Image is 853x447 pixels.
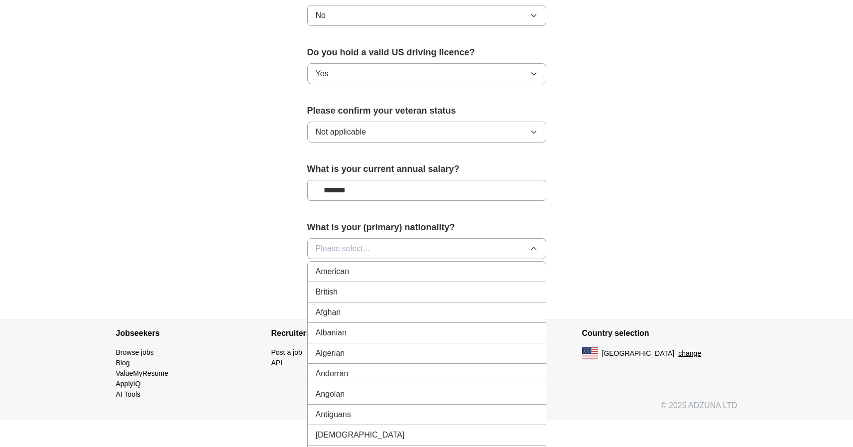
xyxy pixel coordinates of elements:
[316,306,341,318] span: Afghan
[116,390,141,398] a: AI Tools
[307,162,546,176] label: What is your current annual salary?
[316,266,350,278] span: American
[116,359,130,367] a: Blog
[316,243,370,255] span: Please select...
[307,46,546,59] label: Do you hold a valid US driving licence?
[307,63,546,84] button: Yes
[582,319,737,347] h4: Country selection
[108,400,745,420] div: © 2025 ADZUNA LTD
[116,380,141,388] a: ApplyIQ
[316,68,329,80] span: Yes
[316,347,345,359] span: Algerian
[271,348,302,356] a: Post a job
[116,348,154,356] a: Browse jobs
[307,5,546,26] button: No
[316,368,349,380] span: Andorran
[271,359,283,367] a: API
[307,122,546,143] button: Not applicable
[307,221,546,234] label: What is your (primary) nationality?
[316,9,326,21] span: No
[678,348,701,359] button: change
[316,126,366,138] span: Not applicable
[307,238,546,259] button: Please select...
[116,369,169,377] a: ValueMyResume
[316,327,347,339] span: Albanian
[316,286,338,298] span: British
[316,409,351,421] span: Antiguans
[307,104,546,118] label: Please confirm your veteran status
[316,429,405,441] span: [DEMOGRAPHIC_DATA]
[582,347,598,359] img: US flag
[316,388,345,400] span: Angolan
[602,348,675,359] span: [GEOGRAPHIC_DATA]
